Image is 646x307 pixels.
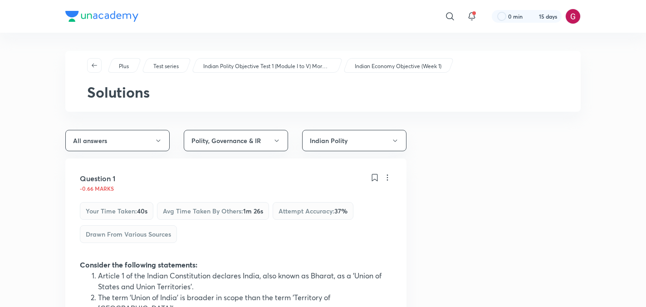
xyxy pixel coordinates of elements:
[119,62,129,70] p: Plus
[117,62,131,70] a: Plus
[157,202,269,220] div: Avg time taken by others :
[302,130,406,151] button: Indian Polity
[243,207,263,215] span: 1m 26s
[202,62,332,70] a: Indian Polity Objective Test 1 (Module I to V) Morning Batch
[80,260,197,269] strong: Consider the following statements:
[65,130,170,151] button: All answers
[334,207,347,215] span: 37 %
[80,225,177,243] div: Drawn from Various Sources
[528,12,537,21] img: streak
[273,202,353,220] div: Attempt accuracy :
[80,202,153,220] div: Your time taken :
[80,186,114,191] p: -0.66 marks
[80,173,115,184] h5: Question 1
[353,62,443,70] a: Indian Economy Objective (Week 1)
[355,62,441,70] p: Indian Economy Objective (Week 1)
[152,62,181,70] a: Test series
[153,62,179,70] p: Test series
[565,9,581,24] img: Gargi Goswami
[137,207,147,215] span: 40s
[87,84,559,101] h2: Solutions
[65,11,138,22] img: Company Logo
[98,270,392,292] li: Article 1 of the Indian Constitution declares India, also known as Bharat, as a 'Union of States ...
[203,62,330,70] p: Indian Polity Objective Test 1 (Module I to V) Morning Batch
[184,130,288,151] button: Polity, Governance & IR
